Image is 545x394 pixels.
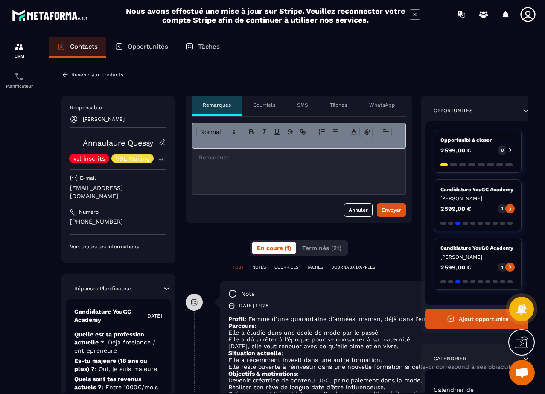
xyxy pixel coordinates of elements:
[2,54,36,58] p: CRM
[156,155,167,164] p: +5
[146,312,162,319] p: [DATE]
[233,264,244,270] p: TOUT
[302,245,341,251] span: Terminés (21)
[425,309,530,329] button: Ajout opportunité
[116,155,149,161] p: VSL Mailing
[369,102,395,108] p: WhatsApp
[49,37,106,58] a: Contacts
[440,245,515,251] p: Candidature YouGC Academy
[74,339,155,354] span: : Déjà freelance / entrepreneure
[440,264,471,270] p: 2 599,00 €
[2,84,36,88] p: Planificateur
[274,264,298,270] p: COURRIELS
[501,206,503,212] p: 1
[344,203,373,217] button: Annuler
[125,6,405,24] h2: Nous avons effectué une mise à jour sur Stripe. Veuillez reconnecter votre compte Stripe afin de ...
[440,195,515,202] p: [PERSON_NAME]
[70,104,166,111] p: Responsable
[70,243,166,250] p: Voir toutes les informations
[80,175,96,181] p: E-mail
[2,35,36,65] a: formationformationCRM
[70,184,166,200] p: [EMAIL_ADDRESS][DOMAIN_NAME]
[440,186,515,193] p: Candidature YouGC Academy
[297,242,347,254] button: Terminés (21)
[14,71,24,82] img: scheduler
[71,72,123,78] p: Revenir aux contacts
[73,155,105,161] p: vsl inscrits
[203,102,231,108] p: Remarques
[74,357,162,373] p: Es-tu majeure (18 ans ou plus) ?
[95,365,157,372] span: : Oui, je suis majeure
[330,102,347,108] p: Tâches
[128,43,168,50] p: Opportunités
[252,264,266,270] p: NOTES
[70,218,166,226] p: [PHONE_NUMBER]
[74,330,162,355] p: Quelle est ta profession actuelle ?
[14,41,24,52] img: formation
[257,245,291,251] span: En cours (1)
[252,242,296,254] button: En cours (1)
[83,116,125,122] p: [PERSON_NAME]
[434,107,473,114] p: Opportunités
[198,43,220,50] p: Tâches
[177,37,228,58] a: Tâches
[307,264,323,270] p: TÂCHES
[241,290,255,298] p: note
[79,209,99,216] p: Numéro
[501,147,504,153] p: 0
[297,102,308,108] p: SMS
[332,264,375,270] p: JOURNAUX D'APPELS
[228,370,297,377] strong: Objectifs & motivations
[382,206,401,214] div: Envoyer
[228,350,281,356] strong: Situation actuelle
[12,8,89,23] img: logo
[74,285,131,292] p: Réponses Planificateur
[2,65,36,95] a: schedulerschedulerPlanificateur
[228,322,254,329] strong: Parcours
[509,360,535,385] a: Ouvrir le chat
[377,203,406,217] button: Envoyer
[440,147,471,153] p: 2 599,00 €
[440,137,515,143] p: Opportunité à closer
[83,138,153,147] a: Annaulaure Quessy
[74,308,146,324] p: Candidature YouGC Academy
[440,254,515,260] p: [PERSON_NAME]
[228,315,245,322] strong: Profil
[253,102,275,108] p: Courriels
[237,302,268,309] p: [DATE] 17:28
[440,206,471,212] p: 2 599,00 €
[501,264,503,270] p: 1
[106,37,177,58] a: Opportunités
[70,43,98,50] p: Contacts
[434,355,466,362] p: Calendrier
